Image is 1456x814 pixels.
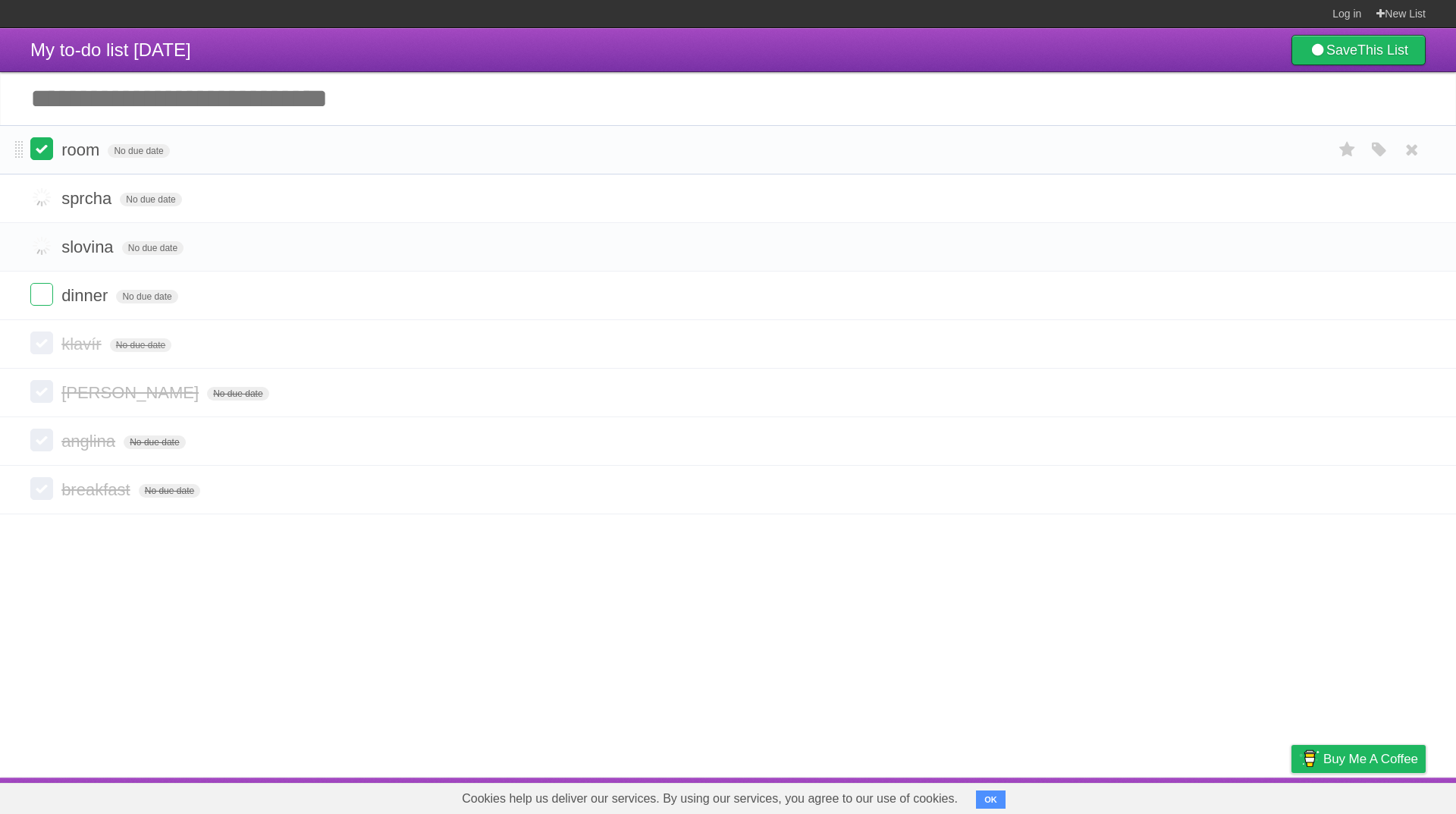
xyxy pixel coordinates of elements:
span: breakfast [61,480,134,499]
a: Developers [1140,781,1201,810]
span: room [61,140,103,159]
span: No due date [116,290,177,303]
label: Done [30,477,53,500]
button: OK [976,790,1006,809]
label: Done [30,283,53,306]
b: This List [1357,42,1408,58]
span: [PERSON_NAME] [61,383,202,402]
a: Suggest a feature [1330,781,1426,810]
span: No due date [108,144,169,158]
span: Buy me a coffee [1323,746,1418,772]
a: About [1090,781,1122,810]
label: Done [30,186,53,209]
span: anglina [61,432,119,451]
label: Done [30,429,53,451]
span: No due date [120,193,181,206]
label: Star task [1333,137,1362,162]
span: slovina [61,237,117,256]
label: Done [30,234,53,257]
label: Done [30,332,53,354]
span: No due date [124,435,185,449]
span: No due date [207,387,268,401]
a: Terms [1220,781,1254,810]
img: Buy me a coffee [1299,746,1319,772]
label: Done [30,380,53,403]
label: Done [30,137,53,160]
span: Cookies help us deliver our services. By using our services, you agree to our use of cookies. [447,784,973,814]
a: Privacy [1272,781,1311,810]
span: No due date [122,241,184,255]
a: SaveThis List [1291,35,1426,65]
span: My to-do list [DATE] [30,39,191,60]
a: Buy me a coffee [1291,745,1426,773]
span: dinner [61,286,111,305]
span: sprcha [61,189,115,208]
span: klavír [61,335,105,354]
span: No due date [139,484,200,498]
span: No due date [110,338,171,352]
